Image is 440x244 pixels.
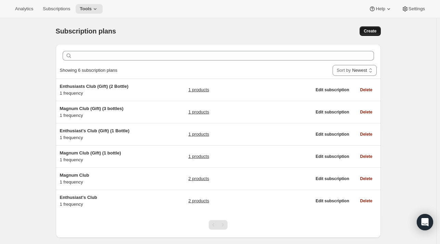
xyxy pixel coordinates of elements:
[356,130,376,139] button: Delete
[315,109,349,115] span: Edit subscription
[398,4,429,14] button: Settings
[311,196,353,206] button: Edit subscription
[356,107,376,117] button: Delete
[360,109,372,115] span: Delete
[364,28,376,34] span: Create
[60,173,89,178] span: Magnum Club
[60,150,121,155] span: Magnum Club (Gift) (1 bottle)
[365,4,396,14] button: Help
[356,152,376,161] button: Delete
[376,6,385,12] span: Help
[188,175,209,182] a: 2 products
[356,196,376,206] button: Delete
[360,132,372,137] span: Delete
[311,107,353,117] button: Edit subscription
[56,27,116,35] span: Subscription plans
[60,128,130,133] span: Enthusiast's Club (Gift) (1 Bottle)
[356,85,376,95] button: Delete
[43,6,70,12] span: Subscriptions
[60,127,145,141] div: 1 frequency
[60,68,117,73] span: Showing 6 subscription plans
[315,87,349,93] span: Edit subscription
[188,153,209,160] a: 1 products
[39,4,74,14] button: Subscriptions
[311,174,353,184] button: Edit subscription
[60,83,145,97] div: 1 frequency
[315,132,349,137] span: Edit subscription
[15,6,33,12] span: Analytics
[409,6,425,12] span: Settings
[188,86,209,93] a: 1 products
[360,198,372,204] span: Delete
[80,6,92,12] span: Tools
[311,130,353,139] button: Edit subscription
[315,154,349,159] span: Edit subscription
[60,84,129,89] span: Enthusiasts Club (Gift) (2 Bottle)
[188,109,209,116] a: 1 products
[60,105,145,119] div: 1 frequency
[188,198,209,204] a: 2 products
[360,154,372,159] span: Delete
[360,176,372,181] span: Delete
[76,4,103,14] button: Tools
[315,176,349,181] span: Edit subscription
[356,174,376,184] button: Delete
[60,194,145,208] div: 1 frequency
[315,198,349,204] span: Edit subscription
[311,85,353,95] button: Edit subscription
[11,4,37,14] button: Analytics
[60,150,145,163] div: 1 frequency
[311,152,353,161] button: Edit subscription
[60,195,97,200] span: Enthusiast's Club
[60,106,124,111] span: Magnum Club (Gift) (3 bottles)
[360,26,380,36] button: Create
[360,87,372,93] span: Delete
[188,131,209,138] a: 1 products
[60,172,145,186] div: 1 frequency
[417,214,433,230] div: Open Intercom Messenger
[209,220,228,230] nav: Pagination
